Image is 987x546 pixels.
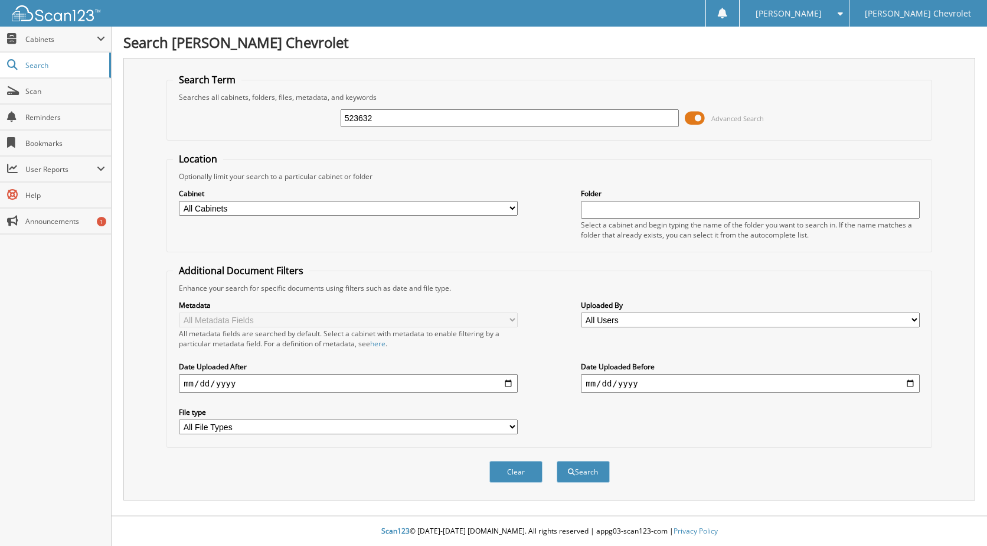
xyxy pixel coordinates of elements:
span: Search [25,60,103,70]
legend: Search Term [173,73,241,86]
input: start [179,374,518,393]
button: Search [557,461,610,483]
span: Scan [25,86,105,96]
div: All metadata fields are searched by default. Select a cabinet with metadata to enable filtering b... [179,329,518,349]
div: 1 [97,217,106,226]
button: Clear [489,461,542,483]
label: Uploaded By [581,300,920,310]
span: [PERSON_NAME] [756,10,822,17]
legend: Location [173,152,223,165]
input: end [581,374,920,393]
img: scan123-logo-white.svg [12,5,100,21]
label: Folder [581,188,920,199]
div: Searches all cabinets, folders, files, metadata, and keywords [173,92,926,102]
iframe: Chat Widget [928,489,987,546]
label: Date Uploaded Before [581,362,920,372]
span: User Reports [25,164,97,174]
span: Cabinets [25,34,97,44]
span: Reminders [25,112,105,122]
span: Announcements [25,216,105,226]
div: Enhance your search for specific documents using filters such as date and file type. [173,283,926,293]
div: Select a cabinet and begin typing the name of the folder you want to search in. If the name match... [581,220,920,240]
span: Bookmarks [25,138,105,148]
a: here [370,339,385,349]
label: Cabinet [179,188,518,199]
a: Privacy Policy [674,526,718,536]
h1: Search [PERSON_NAME] Chevrolet [123,32,975,52]
div: © [DATE]-[DATE] [DOMAIN_NAME]. All rights reserved | appg03-scan123-com | [112,517,987,546]
legend: Additional Document Filters [173,264,309,277]
span: Advanced Search [711,114,764,123]
div: Optionally limit your search to a particular cabinet or folder [173,171,926,181]
label: File type [179,407,518,417]
span: Scan123 [381,526,410,536]
label: Date Uploaded After [179,362,518,372]
span: Help [25,190,105,200]
label: Metadata [179,300,518,310]
span: [PERSON_NAME] Chevrolet [865,10,971,17]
